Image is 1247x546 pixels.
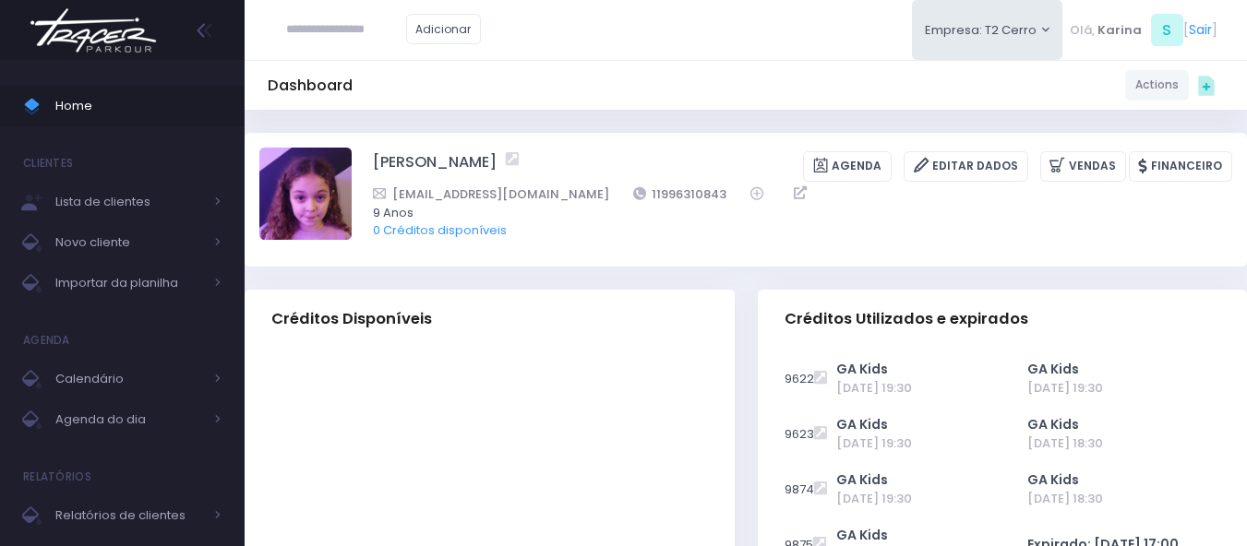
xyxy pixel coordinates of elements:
[904,151,1028,182] a: Editar Dados
[633,184,727,204] a: 11996310843
[406,14,482,44] a: Adicionar
[785,310,1028,328] span: Créditos Utilizados e expirados
[373,221,507,239] a: 0 Créditos disponíveis
[259,148,352,240] img: Luisa Tomchinsky Montezano
[55,231,203,255] span: Novo cliente
[1070,21,1095,40] span: Olá,
[271,310,432,328] span: Créditos Disponíveis
[1189,20,1212,40] a: Sair
[55,271,203,295] span: Importar da planilha
[785,461,836,516] td: 9874
[836,470,888,489] span: GA Kids
[1027,360,1079,378] span: GA Kids
[23,145,73,182] h4: Clientes
[1027,415,1079,433] span: GA Kids
[1027,490,1211,508] span: [DATE] 18:30
[785,406,836,461] td: 9623
[1125,70,1189,101] a: Actions
[1062,9,1224,51] div: [ ]
[55,408,203,432] span: Agenda do dia
[373,151,497,182] a: [PERSON_NAME]
[1151,14,1183,46] span: S
[23,322,70,359] h4: Agenda
[373,184,609,204] a: [EMAIL_ADDRESS][DOMAIN_NAME]
[803,151,892,182] a: Agenda
[836,490,998,508] span: [DATE] 19:30
[836,379,998,398] span: [DATE] 19:30
[55,190,203,214] span: Lista de clientes
[1097,21,1142,40] span: Karina
[268,77,353,95] h5: Dashboard
[1040,151,1126,182] a: Vendas
[1027,379,1211,398] span: [DATE] 19:30
[1027,434,1211,453] span: [DATE] 18:30
[1129,151,1232,182] a: Financeiro
[373,204,1208,222] span: 9 Anos
[55,504,203,528] span: Relatórios de clientes
[785,350,836,406] td: 9622
[836,434,998,453] span: [DATE] 19:30
[1027,470,1079,489] span: GA Kids
[836,415,888,433] span: GA Kids
[836,360,888,378] span: GA Kids
[23,458,91,495] h4: Relatórios
[55,367,203,391] span: Calendário
[836,526,888,544] span: GA Kids
[55,94,222,118] span: Home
